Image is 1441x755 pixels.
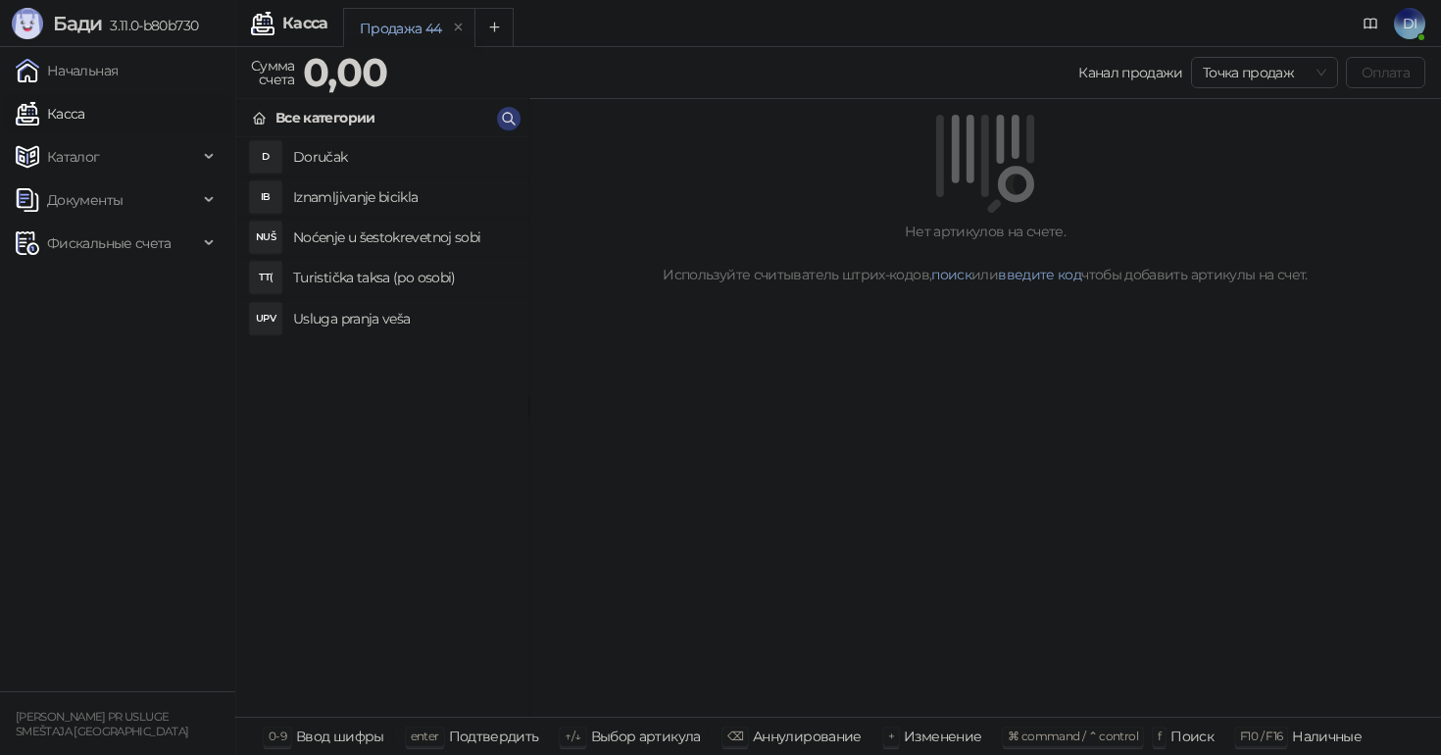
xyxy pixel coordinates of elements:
span: f [1158,729,1161,743]
button: Add tab [474,8,514,47]
div: Поиск [1170,724,1214,749]
span: Бади [53,12,102,35]
div: D [250,141,281,173]
div: IB [250,181,281,213]
span: ⌫ [727,729,743,743]
div: Все категории [275,107,375,128]
h4: Iznamljivanje bicikla [293,181,513,213]
span: ↑/↓ [565,729,580,743]
span: F10 / F16 [1240,729,1282,743]
div: UPV [250,303,281,334]
div: Канал продажи [1078,62,1183,83]
span: enter [411,729,439,743]
div: grid [236,137,528,717]
small: [PERSON_NAME] PR USLUGE SMEŠTAJA [GEOGRAPHIC_DATA] [16,710,188,738]
span: Фискальные счета [47,224,172,263]
h4: Doručak [293,141,513,173]
div: Аннулирование [753,724,862,749]
div: Подтвердить [449,724,539,749]
div: TT( [250,262,281,293]
span: Каталог [47,137,100,176]
span: + [888,729,894,743]
div: Наличные [1292,724,1362,749]
h4: Noćenje u šestokrevetnoj sobi [293,222,513,253]
img: Logo [12,8,43,39]
a: Касса [16,94,85,133]
div: Сумма счета [247,53,299,92]
span: 0-9 [269,729,286,743]
strong: 0,00 [303,48,387,96]
span: Документы [47,180,123,220]
a: введите код [998,266,1081,283]
div: NUŠ [250,222,281,253]
div: Ввод шифры [296,724,384,749]
span: ⌘ command / ⌃ control [1008,729,1138,743]
a: Начальная [16,51,118,90]
button: Оплата [1346,57,1425,88]
div: Изменение [904,724,981,749]
span: Точка продаж [1203,58,1326,87]
h4: Usluga pranja veša [293,303,513,334]
span: DI [1394,8,1425,39]
div: Касса [282,16,328,31]
button: remove [446,20,472,36]
div: Выбор артикула [591,724,701,749]
div: Продажа 44 [360,18,442,39]
span: 3.11.0-b80b730 [102,17,198,34]
a: поиск [931,266,971,283]
a: Документация [1355,8,1386,39]
div: Нет артикулов на счете. Используйте считыватель штрих-кодов, или чтобы добавить артикулы на счет. [553,221,1417,285]
h4: Turistička taksa (po osobi) [293,262,513,293]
